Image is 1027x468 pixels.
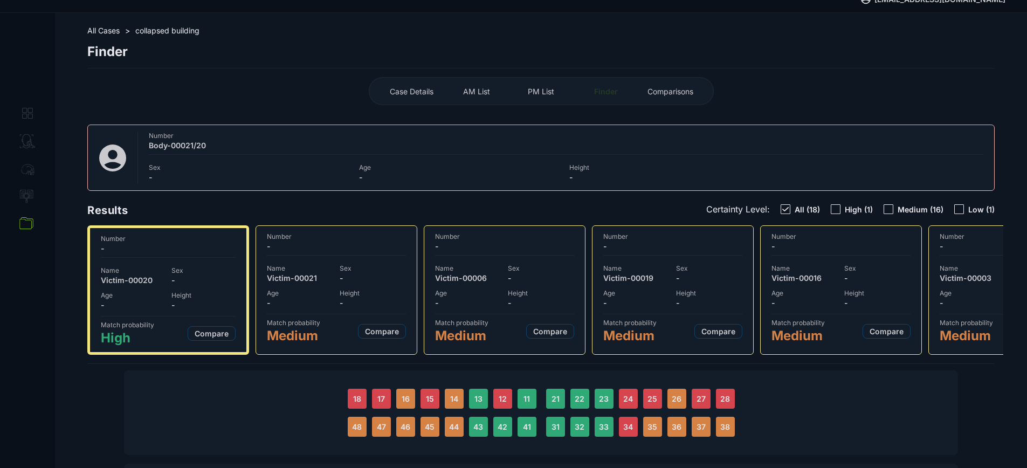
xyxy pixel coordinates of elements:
span: - [435,242,574,251]
span: Name [940,264,1006,272]
span: 44 [449,422,459,431]
span: - [844,273,911,283]
span: Name [267,264,333,272]
span: Number [101,235,236,243]
span: Sex [676,264,742,272]
span: Sex [508,264,574,272]
span: Number [435,232,574,240]
span: - [676,273,742,283]
span: Victim-00003 [940,273,1006,283]
span: Sex [340,264,406,272]
span: - [569,173,773,182]
span: - [844,298,911,307]
span: High (1) [845,205,873,214]
span: Finder [87,44,128,59]
span: Medium [267,328,320,343]
span: Age [359,163,563,171]
img: svg%3e [97,142,129,174]
span: - [771,242,911,251]
span: Height [569,163,773,171]
span: Age [771,289,838,297]
span: collapsed building [135,26,199,35]
span: Number [603,232,742,240]
span: 26 [672,394,681,403]
span: - [940,298,1006,307]
span: Age [435,289,501,297]
span: - [171,276,236,285]
span: 43 [473,422,483,431]
span: Match probability [435,319,488,327]
span: 35 [647,422,657,431]
span: All Cases [87,26,120,35]
span: Medium [940,328,993,343]
span: 33 [599,422,609,431]
span: 31 [552,422,560,431]
span: 16 [402,394,410,403]
span: Victim-00006 [435,273,501,283]
span: 22 [575,394,584,403]
span: Number [771,232,911,240]
span: Age [101,291,165,299]
span: 47 [377,422,386,431]
span: Age [267,289,333,297]
span: AM List [463,87,490,96]
span: 45 [425,422,435,431]
span: Name [603,264,670,272]
span: - [340,273,406,283]
span: Sex [149,163,353,171]
span: Number [267,232,406,240]
span: Height [171,291,236,299]
button: Compare [863,324,911,339]
span: 38 [720,422,730,431]
span: 11 [523,394,530,403]
span: > [125,26,130,35]
span: 12 [499,394,507,403]
span: Compare [365,327,399,336]
span: Victim-00019 [603,273,670,283]
span: Compare [870,327,904,336]
span: Age [940,289,1006,297]
span: 17 [377,394,385,403]
span: - [267,298,333,307]
span: Case Details [390,87,433,96]
span: 18 [353,394,361,403]
span: Name [101,266,165,274]
span: Compare [533,327,567,336]
span: Name [771,264,838,272]
button: Compare [358,324,406,339]
span: 21 [552,394,560,403]
span: 48 [352,422,362,431]
span: 42 [498,422,507,431]
span: Name [435,264,501,272]
span: 34 [623,422,633,431]
span: - [359,173,563,182]
span: 41 [523,422,531,431]
span: - [603,242,742,251]
span: All (18) [795,205,820,214]
span: Height [340,289,406,297]
span: - [149,173,353,182]
span: Victim-00021 [267,273,333,283]
span: - [101,300,165,309]
span: Medium [603,328,657,343]
span: Sex [844,264,911,272]
span: Match probability [267,319,320,327]
button: Compare [526,324,574,339]
span: Certainty Level: [706,204,770,215]
span: - [267,242,406,251]
span: - [508,273,574,283]
span: 14 [450,394,458,403]
span: Compare [195,329,229,338]
button: Compare [188,326,236,341]
span: Victim-00020 [101,276,165,285]
span: Match probability [101,321,154,329]
span: - [508,298,574,307]
span: Sex [171,266,236,274]
span: Height [676,289,742,297]
span: Height [508,289,574,297]
span: 23 [599,394,609,403]
span: - [603,298,670,307]
span: Comparisons [647,87,693,96]
span: PM List [528,87,554,96]
span: Match probability [771,319,825,327]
